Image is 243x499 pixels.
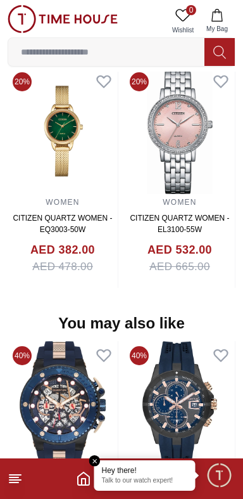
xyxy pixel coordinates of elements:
[32,259,93,275] span: AED 478.00
[125,341,235,468] img: Quantum Men's Grey Dial Chronograph Watch - HNG893.069
[125,67,235,194] img: CITIZEN QUARTZ WOMEN - EL3100-55W
[130,72,149,91] span: 20%
[8,67,118,194] img: CITIZEN QUARTZ WOMEN - EQ3003-50W
[102,465,188,476] div: Hey there!
[8,5,118,33] img: ...
[58,313,185,334] h2: You may also like
[13,72,32,91] span: 20%
[186,5,196,15] span: 0
[30,242,95,259] h4: AED 382.00
[130,214,229,234] a: CITIZEN QUARTZ WOMEN - EL3100-55W
[206,462,234,489] div: Chat Widget
[167,5,199,37] a: 0Wishlist
[89,455,101,467] em: Close tooltip
[102,477,188,486] p: Talk to our watch expert!
[147,242,212,259] h4: AED 532.00
[76,471,91,486] a: Home
[130,346,149,365] span: 40%
[201,24,233,34] span: My Bag
[46,198,79,207] a: WOMEN
[149,259,210,275] span: AED 665.00
[163,198,196,207] a: WOMEN
[167,25,199,35] span: Wishlist
[8,341,118,468] img: Quantum Men's Blue Dial Chronograph Watch - HNG535.059
[13,346,32,365] span: 40%
[13,214,112,234] a: CITIZEN QUARTZ WOMEN - EQ3003-50W
[199,5,235,37] button: My Bag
